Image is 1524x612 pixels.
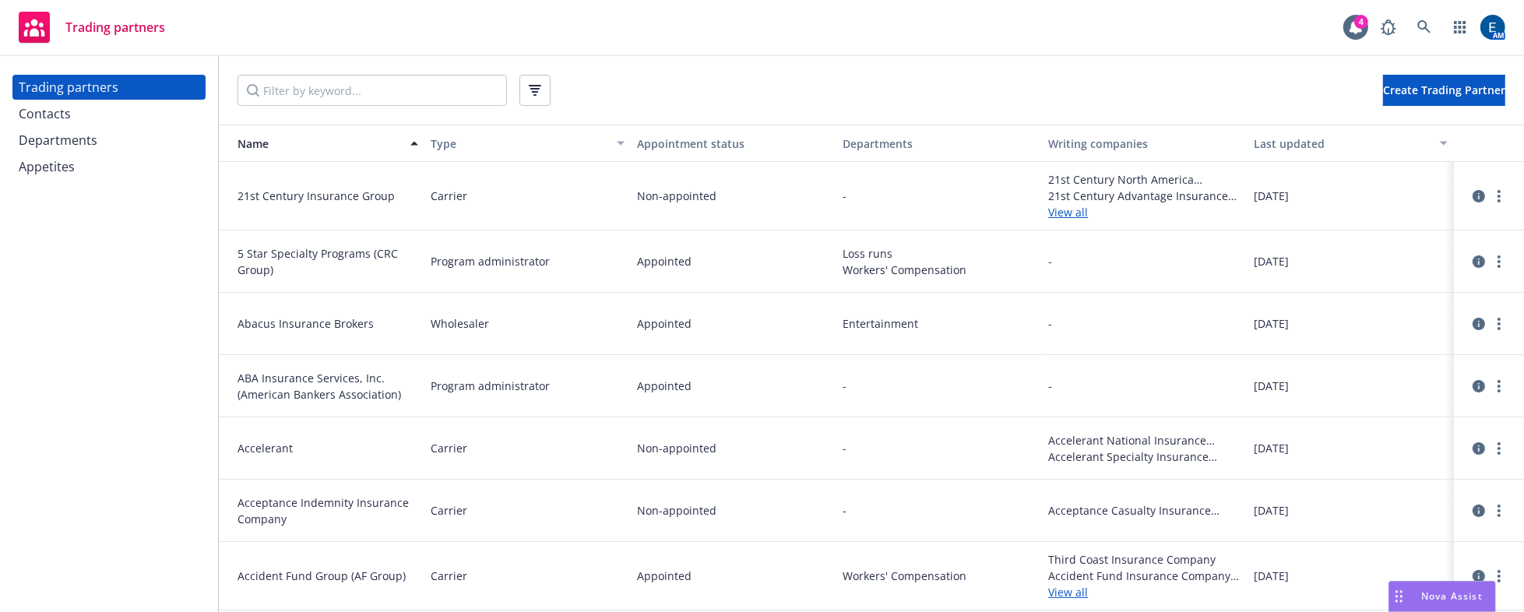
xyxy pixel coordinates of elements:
[1490,252,1508,271] a: more
[12,154,206,179] a: Appetites
[1490,501,1508,520] a: more
[12,101,206,126] a: Contacts
[1048,378,1052,394] span: -
[843,502,846,519] span: -
[843,188,846,204] span: -
[225,135,401,152] div: Name
[1255,135,1431,152] div: Last updated
[431,315,489,332] span: Wholesaler
[431,440,467,456] span: Carrier
[1048,315,1052,332] span: -
[1383,83,1505,97] span: Create Trading Partner
[1048,171,1241,188] span: 21st Century North America Insurance Company
[12,128,206,153] a: Departments
[631,125,836,162] button: Appointment status
[637,378,692,394] span: Appointed
[1480,15,1505,40] img: photo
[1048,432,1241,448] span: Accelerant National Insurance Company
[238,370,418,403] span: ABA Insurance Services, Inc. (American Bankers Association)
[431,135,607,152] div: Type
[1490,439,1508,458] a: more
[1388,581,1496,612] button: Nova Assist
[1048,204,1241,220] a: View all
[1048,448,1241,465] span: Accelerant Specialty Insurance Company
[1048,502,1241,519] span: Acceptance Casualty Insurance Company
[1490,315,1508,333] a: more
[836,125,1042,162] button: Departments
[1469,567,1488,586] a: circleInformation
[219,125,424,162] button: Name
[1048,188,1241,204] span: 21st Century Advantage Insurance Company
[1490,567,1508,586] a: more
[19,75,118,100] div: Trading partners
[637,253,692,269] span: Appointed
[637,188,716,204] span: Non-appointed
[238,568,418,584] span: Accident Fund Group (AF Group)
[1469,187,1488,206] a: circleInformation
[238,440,418,456] span: Accelerant
[1383,75,1505,106] button: Create Trading Partner
[238,494,418,527] span: Acceptance Indemnity Insurance Company
[637,315,692,332] span: Appointed
[637,568,692,584] span: Appointed
[1048,551,1241,568] span: Third Coast Insurance Company
[238,75,507,106] input: Filter by keyword...
[1469,439,1488,458] a: circleInformation
[1389,582,1409,611] div: Drag to move
[1255,188,1290,204] span: [DATE]
[843,135,1036,152] div: Departments
[843,245,1036,262] span: Loss runs
[1409,12,1440,43] a: Search
[1048,568,1241,584] span: Accident Fund Insurance Company of America
[1255,253,1290,269] span: [DATE]
[19,128,97,153] div: Departments
[431,378,550,394] span: Program administrator
[1255,568,1290,584] span: [DATE]
[1048,584,1241,600] a: View all
[1469,501,1488,520] a: circleInformation
[238,188,418,204] span: 21st Century Insurance Group
[1255,315,1290,332] span: [DATE]
[637,440,716,456] span: Non-appointed
[843,262,1036,278] span: Workers' Compensation
[637,502,716,519] span: Non-appointed
[238,315,418,332] span: Abacus Insurance Brokers
[1469,315,1488,333] a: circleInformation
[843,315,1036,332] span: Entertainment
[431,188,467,204] span: Carrier
[424,125,630,162] button: Type
[1255,502,1290,519] span: [DATE]
[431,253,550,269] span: Program administrator
[1469,252,1488,271] a: circleInformation
[65,21,165,33] span: Trading partners
[1445,12,1476,43] a: Switch app
[19,154,75,179] div: Appetites
[637,135,830,152] div: Appointment status
[1373,12,1404,43] a: Report a Bug
[1354,15,1368,29] div: 4
[238,245,418,278] span: 5 Star Specialty Programs (CRC Group)
[1255,440,1290,456] span: [DATE]
[12,5,171,49] a: Trading partners
[431,502,467,519] span: Carrier
[1042,125,1248,162] button: Writing companies
[1490,187,1508,206] a: more
[843,440,846,456] span: -
[843,568,1036,584] span: Workers' Compensation
[12,75,206,100] a: Trading partners
[1469,377,1488,396] a: circleInformation
[1248,125,1454,162] button: Last updated
[1048,135,1241,152] div: Writing companies
[843,378,846,394] span: -
[431,568,467,584] span: Carrier
[1490,377,1508,396] a: more
[19,101,71,126] div: Contacts
[1255,378,1290,394] span: [DATE]
[1421,589,1483,603] span: Nova Assist
[1048,253,1052,269] span: -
